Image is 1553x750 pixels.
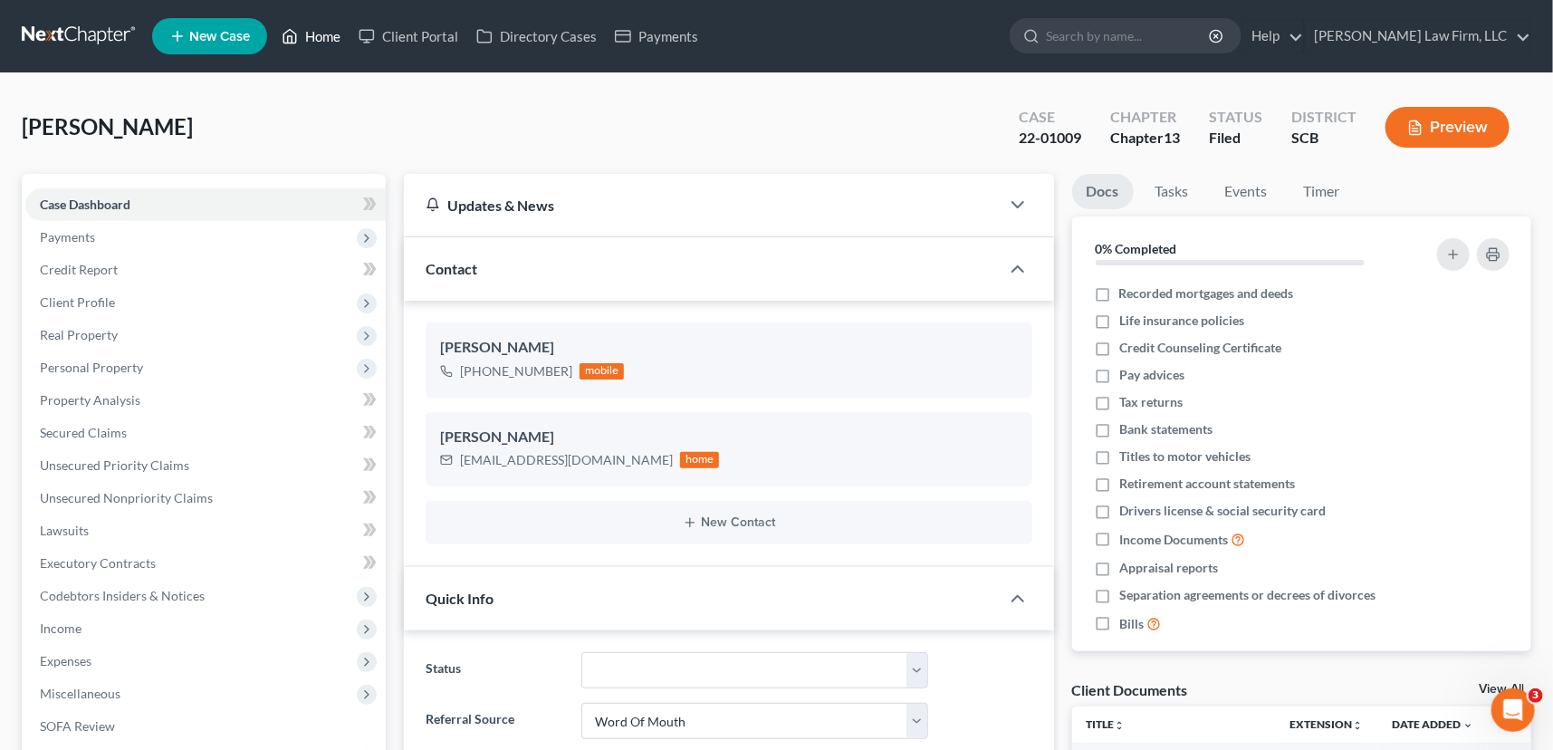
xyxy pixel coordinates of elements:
[25,449,386,482] a: Unsecured Priority Claims
[40,360,143,375] span: Personal Property
[460,451,673,469] div: [EMAIL_ADDRESS][DOMAIN_NAME]
[40,197,130,212] span: Case Dashboard
[1291,128,1356,149] div: SCB
[1119,339,1281,357] span: Credit Counseling Certificate
[1119,475,1295,493] span: Retirement account statements
[1110,128,1180,149] div: Chapter
[25,254,386,286] a: Credit Report
[40,262,118,277] span: Credit Report
[22,113,193,139] span: [PERSON_NAME]
[40,490,213,505] span: Unsecured Nonpriority Claims
[1072,174,1134,209] a: Docs
[1289,174,1355,209] a: Timer
[1392,717,1473,731] a: Date Added expand_more
[40,229,95,245] span: Payments
[426,196,978,215] div: Updates & News
[1046,19,1212,53] input: Search by name...
[1119,312,1244,330] span: Life insurance policies
[1141,174,1203,209] a: Tasks
[1164,129,1180,146] span: 13
[350,20,467,53] a: Client Portal
[25,710,386,743] a: SOFA Review
[189,30,250,43] span: New Case
[580,363,625,380] div: mobile
[25,188,386,221] a: Case Dashboard
[1119,366,1184,384] span: Pay advices
[40,588,205,603] span: Codebtors Insiders & Notices
[417,652,573,688] label: Status
[25,482,386,514] a: Unsecured Nonpriority Claims
[273,20,350,53] a: Home
[426,260,477,277] span: Contact
[1119,447,1251,466] span: Titles to motor vehicles
[1242,20,1303,53] a: Help
[1087,717,1126,731] a: Titleunfold_more
[40,686,120,701] span: Miscellaneous
[680,452,720,468] div: home
[1305,20,1530,53] a: [PERSON_NAME] Law Firm, LLC
[25,417,386,449] a: Secured Claims
[460,362,572,380] div: [PHONE_NUMBER]
[40,294,115,310] span: Client Profile
[25,547,386,580] a: Executory Contracts
[1119,502,1326,520] span: Drivers license & social security card
[1491,688,1535,732] iframe: Intercom live chat
[1479,683,1524,696] a: View All
[467,20,606,53] a: Directory Cases
[40,425,127,440] span: Secured Claims
[40,327,118,342] span: Real Property
[1119,393,1183,411] span: Tax returns
[1019,128,1081,149] div: 22-01009
[25,384,386,417] a: Property Analysis
[40,653,91,668] span: Expenses
[1291,107,1356,128] div: District
[40,718,115,734] span: SOFA Review
[1115,720,1126,731] i: unfold_more
[40,620,81,636] span: Income
[1119,284,1294,303] span: Recorded mortgages and deeds
[417,703,573,739] label: Referral Source
[40,523,89,538] span: Lawsuits
[1072,680,1188,699] div: Client Documents
[440,515,1018,530] button: New Contact
[40,555,156,571] span: Executory Contracts
[1019,107,1081,128] div: Case
[1385,107,1510,148] button: Preview
[40,392,140,408] span: Property Analysis
[1352,720,1363,731] i: unfold_more
[1119,420,1213,438] span: Bank statements
[1209,128,1262,149] div: Filed
[1119,586,1376,604] span: Separation agreements or decrees of divorces
[1209,107,1262,128] div: Status
[1110,107,1180,128] div: Chapter
[440,337,1018,359] div: [PERSON_NAME]
[25,514,386,547] a: Lawsuits
[606,20,707,53] a: Payments
[1289,717,1363,731] a: Extensionunfold_more
[1096,241,1177,256] strong: 0% Completed
[1462,720,1473,731] i: expand_more
[1529,688,1543,703] span: 3
[1119,559,1218,577] span: Appraisal reports
[1119,615,1144,633] span: Bills
[426,590,494,607] span: Quick Info
[1211,174,1282,209] a: Events
[1119,531,1228,549] span: Income Documents
[440,427,1018,448] div: [PERSON_NAME]
[40,457,189,473] span: Unsecured Priority Claims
